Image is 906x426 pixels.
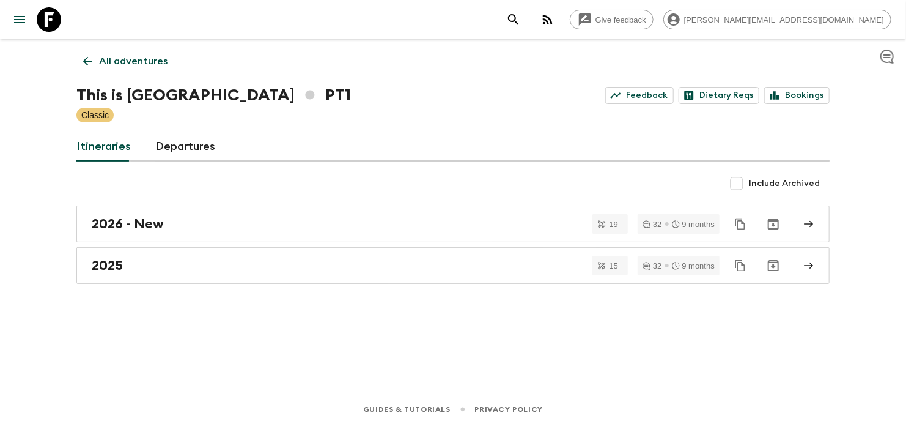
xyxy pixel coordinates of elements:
a: 2026 - New [76,206,830,242]
button: Archive [761,212,786,236]
a: 2025 [76,247,830,284]
a: Dietary Reqs [679,87,759,104]
button: Duplicate [729,213,751,235]
a: Feedback [605,87,674,104]
h1: This is [GEOGRAPHIC_DATA] PT1 [76,83,351,108]
span: [PERSON_NAME][EMAIL_ADDRESS][DOMAIN_NAME] [677,15,891,24]
a: Guides & Tutorials [363,403,451,416]
span: 15 [602,262,625,270]
h2: 2026 - New [92,216,164,232]
button: Duplicate [729,255,751,277]
div: 32 [643,220,661,228]
a: All adventures [76,49,174,73]
div: [PERSON_NAME][EMAIL_ADDRESS][DOMAIN_NAME] [663,10,891,29]
span: Include Archived [749,177,820,190]
button: Archive [761,253,786,278]
div: 9 months [672,262,715,270]
div: 9 months [672,220,715,228]
p: All adventures [99,54,168,69]
button: menu [7,7,32,32]
a: Departures [155,132,215,162]
span: 19 [602,220,625,228]
span: Give feedback [589,15,653,24]
a: Give feedback [570,10,654,29]
div: 32 [643,262,661,270]
a: Itineraries [76,132,131,162]
button: search adventures [501,7,526,32]
a: Bookings [764,87,830,104]
a: Privacy Policy [475,403,543,416]
h2: 2025 [92,258,123,274]
p: Classic [81,109,109,121]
